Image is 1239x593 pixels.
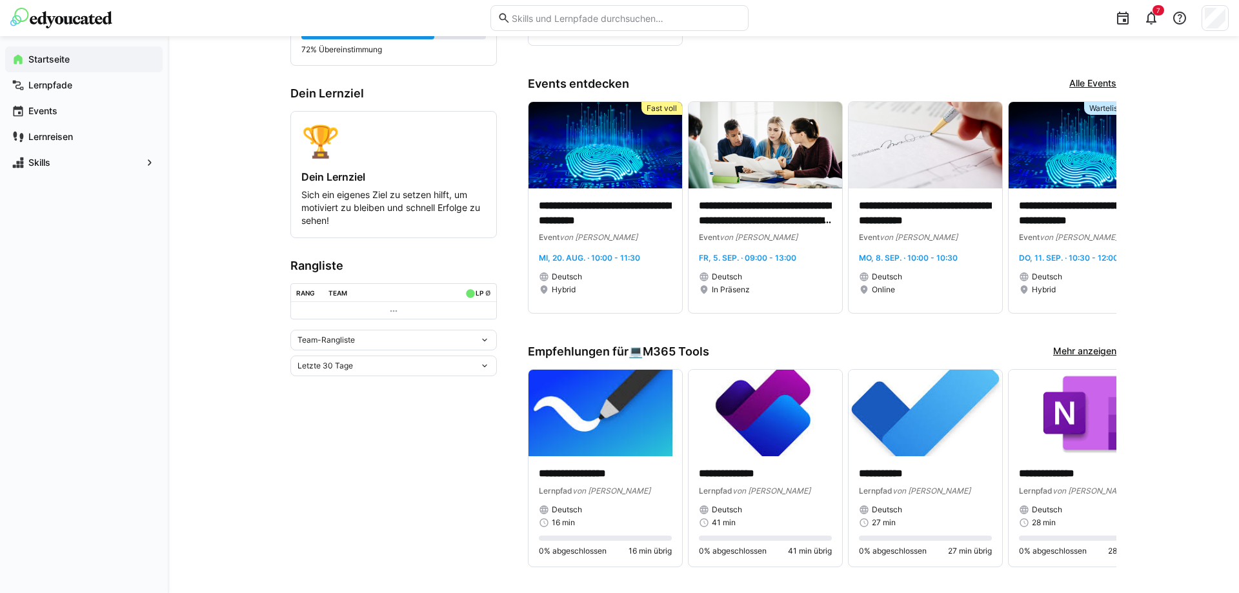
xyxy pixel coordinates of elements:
[948,546,992,556] span: 27 min übrig
[297,335,355,345] span: Team-Rangliste
[1009,102,1162,188] img: image
[788,546,832,556] span: 41 min übrig
[301,170,486,183] h4: Dein Lernziel
[859,232,880,242] span: Event
[476,289,483,297] div: LP
[539,486,572,496] span: Lernpfad
[1032,518,1056,528] span: 28 min
[1053,486,1131,496] span: von [PERSON_NAME]
[1019,232,1040,242] span: Event
[720,232,798,242] span: von [PERSON_NAME]
[1032,272,1062,282] span: Deutsch
[552,285,576,295] span: Hybrid
[712,285,750,295] span: In Präsenz
[872,518,896,528] span: 27 min
[1019,486,1053,496] span: Lernpfad
[689,370,842,456] img: image
[732,486,811,496] span: von [PERSON_NAME]
[643,345,709,359] span: M365 Tools
[629,546,672,556] span: 16 min übrig
[552,518,575,528] span: 16 min
[699,486,732,496] span: Lernpfad
[529,370,682,456] img: image
[859,253,958,263] span: Mo, 8. Sep. · 10:00 - 10:30
[892,486,971,496] span: von [PERSON_NAME]
[872,505,902,515] span: Deutsch
[529,102,682,188] img: image
[872,272,902,282] span: Deutsch
[296,289,315,297] div: Rang
[629,345,709,359] div: 💻️
[849,102,1002,188] img: image
[528,345,709,359] h3: Empfehlungen für
[552,272,582,282] span: Deutsch
[872,285,895,295] span: Online
[539,253,640,263] span: Mi, 20. Aug. · 10:00 - 11:30
[712,518,736,528] span: 41 min
[859,546,927,556] span: 0% abgeschlossen
[699,232,720,242] span: Event
[572,486,650,496] span: von [PERSON_NAME]
[301,188,486,227] p: Sich ein eigenes Ziel zu setzen hilft, um motiviert zu bleiben und schnell Erfolge zu sehen!
[485,286,491,297] a: ø
[290,259,497,273] h3: Rangliste
[301,122,486,160] div: 🏆
[1032,505,1062,515] span: Deutsch
[1040,232,1118,242] span: von [PERSON_NAME]
[1156,6,1160,14] span: 7
[880,232,958,242] span: von [PERSON_NAME]
[699,546,767,556] span: 0% abgeschlossen
[647,103,677,114] span: Fast voll
[539,546,607,556] span: 0% abgeschlossen
[1069,77,1116,91] a: Alle Events
[297,361,353,371] span: Letzte 30 Tage
[1108,546,1152,556] span: 28 min übrig
[1053,345,1116,359] a: Mehr anzeigen
[539,232,559,242] span: Event
[328,289,347,297] div: Team
[849,370,1002,456] img: image
[559,232,638,242] span: von [PERSON_NAME]
[301,45,486,55] p: 72% Übereinstimmung
[1009,370,1162,456] img: image
[699,253,796,263] span: Fr, 5. Sep. · 09:00 - 13:00
[859,486,892,496] span: Lernpfad
[1019,253,1118,263] span: Do, 11. Sep. · 10:30 - 12:00
[1019,546,1087,556] span: 0% abgeschlossen
[290,86,497,101] h3: Dein Lernziel
[510,12,741,24] input: Skills und Lernpfade durchsuchen…
[712,272,742,282] span: Deutsch
[1089,103,1157,114] span: Warteliste geöffnet
[1032,285,1056,295] span: Hybrid
[528,77,629,91] h3: Events entdecken
[712,505,742,515] span: Deutsch
[552,505,582,515] span: Deutsch
[689,102,842,188] img: image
